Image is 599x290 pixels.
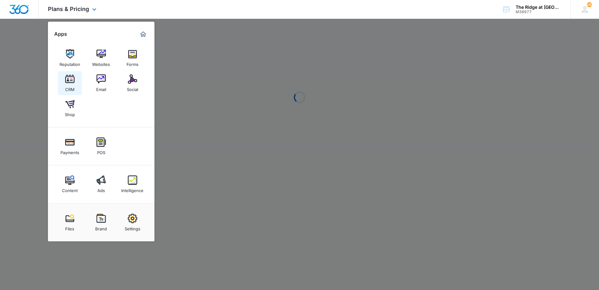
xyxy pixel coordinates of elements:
a: POS [89,134,113,158]
span: 163 [587,2,592,7]
a: CRM [58,71,82,95]
div: Content [62,185,78,193]
div: Ads [97,185,105,193]
h2: Apps [54,31,67,37]
a: Shop [58,96,82,120]
div: Email [96,84,106,92]
div: Reputation [60,59,80,67]
a: Files [58,211,82,234]
div: CRM [65,84,75,92]
a: Payments [58,134,82,158]
a: Ads [89,172,113,196]
a: Social [121,71,144,95]
div: Intelligence [121,185,143,193]
span: Plans & Pricing [48,6,89,12]
a: Forms [121,46,144,70]
a: Settings [121,211,144,234]
a: Email [89,71,113,95]
a: Content [58,172,82,196]
div: POS [97,147,105,155]
a: Marketing 360® Dashboard [138,29,148,39]
div: Websites [92,59,110,67]
a: Websites [89,46,113,70]
div: Settings [125,223,140,231]
a: Intelligence [121,172,144,196]
div: Payments [60,147,79,155]
div: account name [516,5,561,10]
div: notifications count [587,2,592,7]
div: Shop [65,109,75,117]
a: Reputation [58,46,82,70]
div: Brand [95,223,107,231]
div: Files [65,223,74,231]
div: Forms [127,59,138,67]
a: Brand [89,211,113,234]
div: Social [127,84,138,92]
div: account id [516,10,561,14]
